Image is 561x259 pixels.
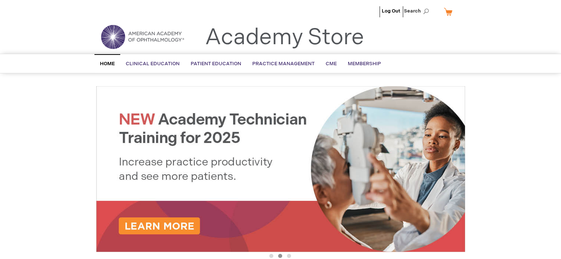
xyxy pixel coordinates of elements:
[126,61,180,67] span: Clinical Education
[404,4,432,18] span: Search
[269,254,273,258] button: 1 of 3
[252,61,315,67] span: Practice Management
[205,24,364,51] a: Academy Store
[100,61,115,67] span: Home
[382,8,400,14] a: Log Out
[348,61,381,67] span: Membership
[287,254,291,258] button: 3 of 3
[278,254,282,258] button: 2 of 3
[326,61,337,67] span: CME
[191,61,241,67] span: Patient Education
